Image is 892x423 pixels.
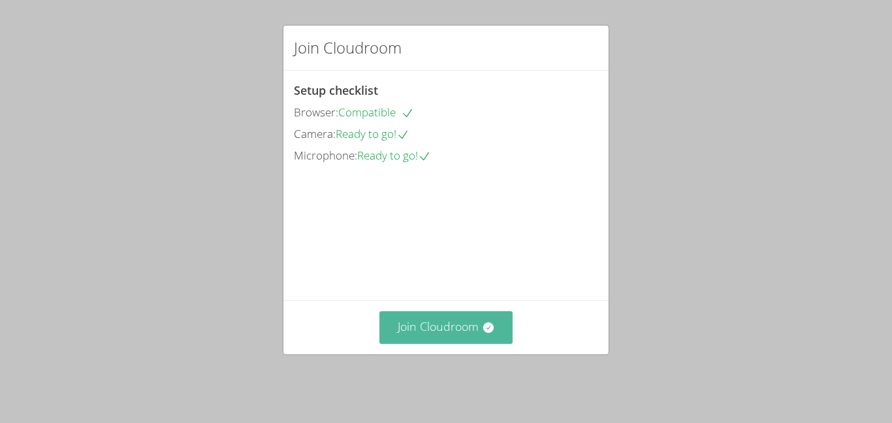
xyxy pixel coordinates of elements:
span: Ready to go! [336,126,409,141]
span: Browser: [294,105,338,120]
span: Microphone: [294,148,357,163]
span: Camera: [294,126,336,141]
button: Join Cloudroom [379,311,513,343]
span: Setup checklist [294,82,378,98]
h2: Join Cloudroom [294,36,402,59]
span: Compatible [338,105,414,120]
span: Ready to go! [357,148,431,163]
